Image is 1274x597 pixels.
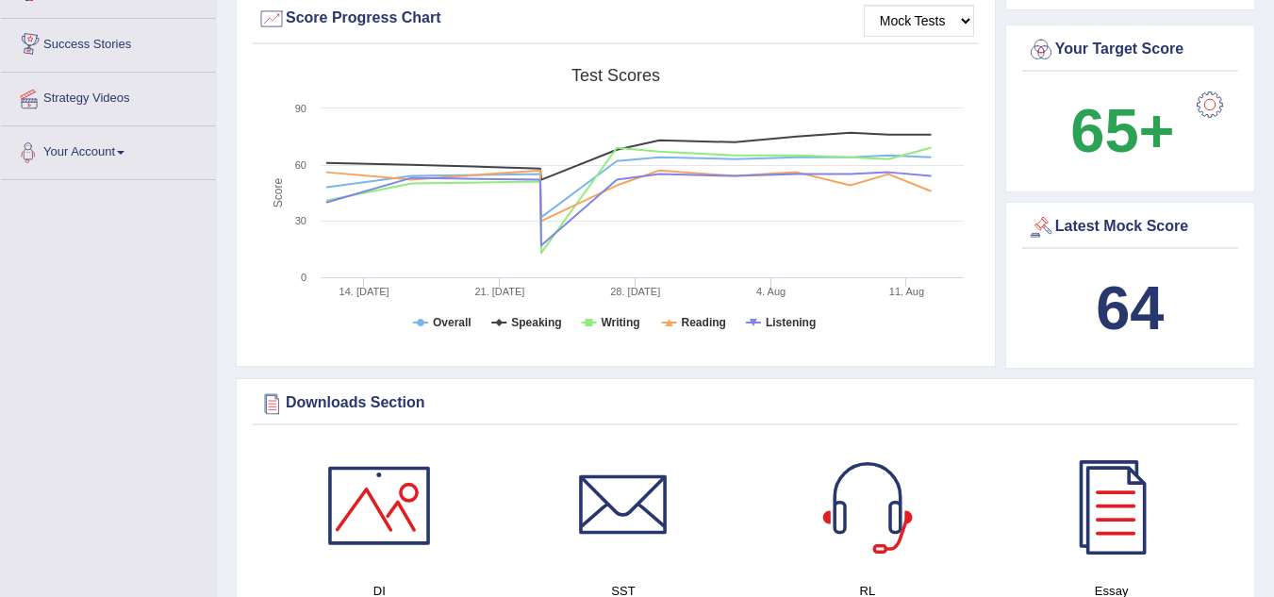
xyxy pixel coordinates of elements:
[889,286,924,297] tspan: 11. Aug
[511,316,561,329] tspan: Speaking
[295,103,306,114] text: 90
[601,316,639,329] tspan: Writing
[1096,274,1164,342] b: 64
[1,126,216,174] a: Your Account
[433,316,472,329] tspan: Overall
[257,390,1233,418] div: Downloads Section
[474,286,524,297] tspan: 21. [DATE]
[1070,96,1174,165] b: 65+
[610,286,660,297] tspan: 28. [DATE]
[766,316,816,329] tspan: Listening
[756,286,786,297] tspan: 4. Aug
[295,159,306,171] text: 60
[295,215,306,226] text: 30
[571,66,660,85] tspan: Test scores
[1,19,216,66] a: Success Stories
[682,316,726,329] tspan: Reading
[301,272,306,283] text: 0
[272,178,285,208] tspan: Score
[257,5,974,33] div: Score Progress Chart
[1027,213,1233,241] div: Latest Mock Score
[1,73,216,120] a: Strategy Videos
[1027,36,1233,64] div: Your Target Score
[339,286,389,297] tspan: 14. [DATE]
